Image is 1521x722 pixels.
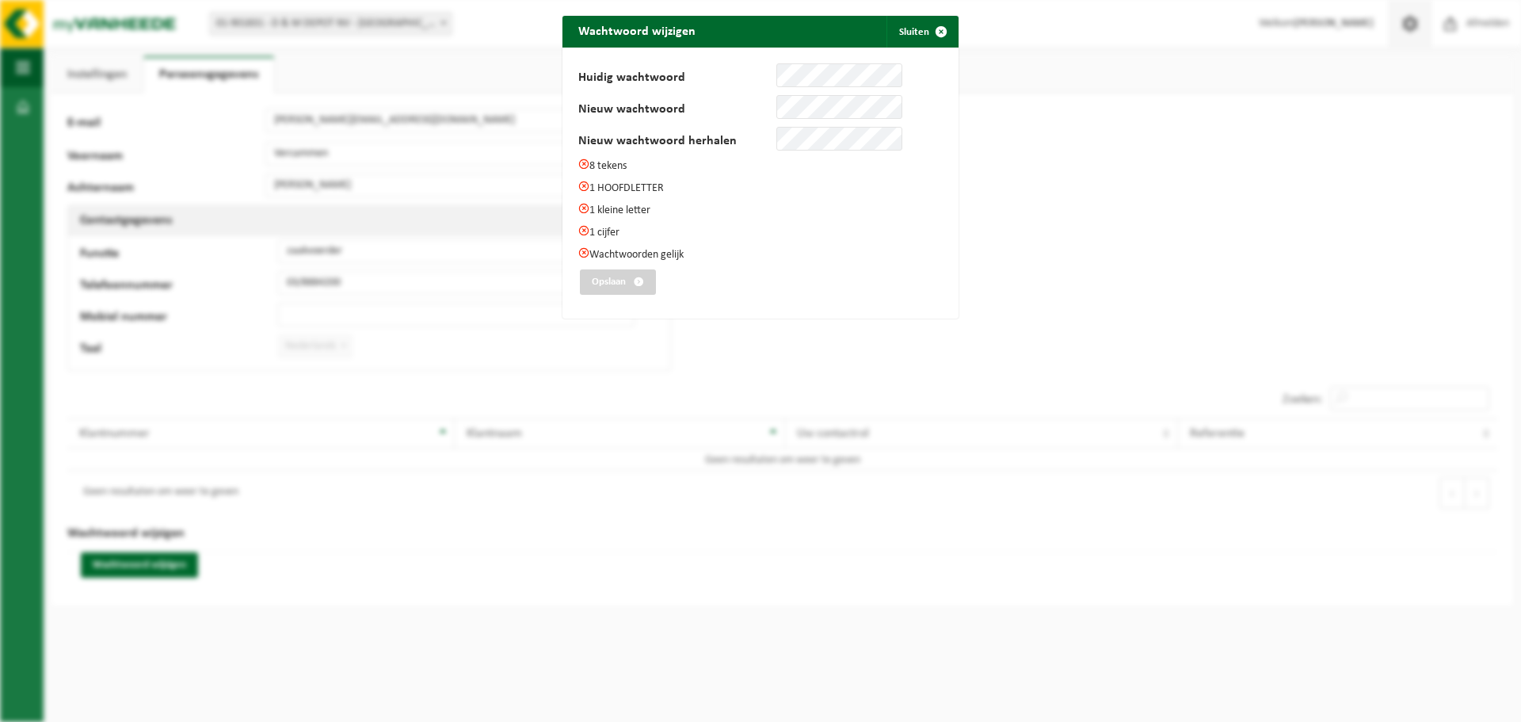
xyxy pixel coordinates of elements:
button: Opslaan [580,269,656,295]
p: Wachtwoorden gelijk [578,247,943,262]
label: Huidig wachtwoord [578,71,776,87]
label: Nieuw wachtwoord [578,103,776,119]
button: Sluiten [886,16,957,48]
p: 1 kleine letter [578,203,943,217]
label: Nieuw wachtwoord herhalen [578,135,776,151]
p: 1 HOOFDLETTER [578,181,943,195]
p: 1 cijfer [578,225,943,239]
p: 8 tekens [578,159,943,173]
h2: Wachtwoord wijzigen [562,16,711,46]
